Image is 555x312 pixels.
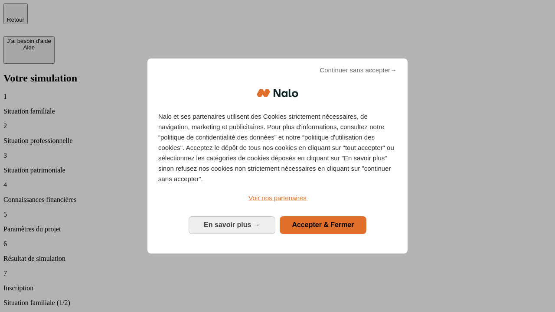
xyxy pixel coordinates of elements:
[292,221,354,228] span: Accepter & Fermer
[189,216,275,234] button: En savoir plus: Configurer vos consentements
[204,221,260,228] span: En savoir plus →
[147,58,408,253] div: Bienvenue chez Nalo Gestion du consentement
[280,216,366,234] button: Accepter & Fermer: Accepter notre traitement des données et fermer
[320,65,397,75] span: Continuer sans accepter→
[257,80,298,106] img: Logo
[158,193,397,203] a: Voir nos partenaires
[248,194,306,201] span: Voir nos partenaires
[158,111,397,184] p: Nalo et ses partenaires utilisent des Cookies strictement nécessaires, de navigation, marketing e...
